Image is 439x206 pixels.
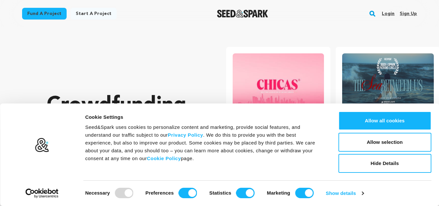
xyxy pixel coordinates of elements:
[338,154,431,173] button: Hide Details
[47,93,200,171] p: Crowdfunding that .
[168,132,203,138] a: Privacy Policy
[233,53,324,116] img: CHICAS Pilot image
[267,190,290,196] strong: Marketing
[209,190,231,196] strong: Statistics
[85,123,324,162] div: Seed&Spark uses cookies to personalize content and marketing, provide social features, and unders...
[71,8,117,20] a: Start a project
[326,188,364,198] a: Show details
[217,10,268,18] img: Seed&Spark Logo Dark Mode
[14,188,71,198] a: Usercentrics Cookiebot - opens in a new window
[22,8,67,20] a: Fund a project
[338,133,431,152] button: Allow selection
[85,113,324,121] div: Cookie Settings
[400,8,417,19] a: Sign up
[338,111,431,130] button: Allow all cookies
[217,10,268,18] a: Seed&Spark Homepage
[85,190,110,196] strong: Necessary
[35,138,49,153] img: logo
[382,8,394,19] a: Login
[146,190,174,196] strong: Preferences
[147,156,181,161] a: Cookie Policy
[342,53,434,116] img: The Sea Between Us image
